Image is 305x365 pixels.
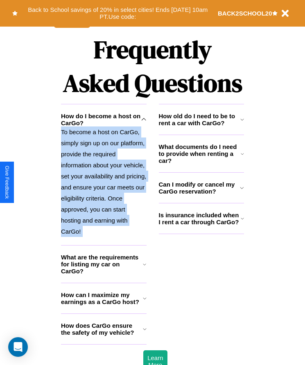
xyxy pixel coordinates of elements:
h3: How old do I need to be to rent a car with CarGo? [159,113,240,126]
h3: Is insurance included when I rent a car through CarGo? [159,212,241,225]
div: Open Intercom Messenger [8,337,28,357]
h3: Can I modify or cancel my CarGo reservation? [159,181,240,195]
h3: How does CarGo ensure the safety of my vehicle? [61,322,143,336]
h3: What documents do I need to provide when renting a car? [159,143,241,164]
b: BACK2SCHOOL20 [218,10,272,17]
div: Give Feedback [4,166,10,199]
h1: Frequently Asked Questions [61,29,244,104]
h3: What are the requirements for listing my car on CarGo? [61,254,143,275]
p: To become a host on CarGo, simply sign up on our platform, provide the required information about... [61,126,147,237]
h3: How do I become a host on CarGo? [61,113,141,126]
h3: How can I maximize my earnings as a CarGo host? [61,291,143,305]
button: Back to School savings of 20% in select cities! Ends [DATE] 10am PT.Use code: [18,4,218,23]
